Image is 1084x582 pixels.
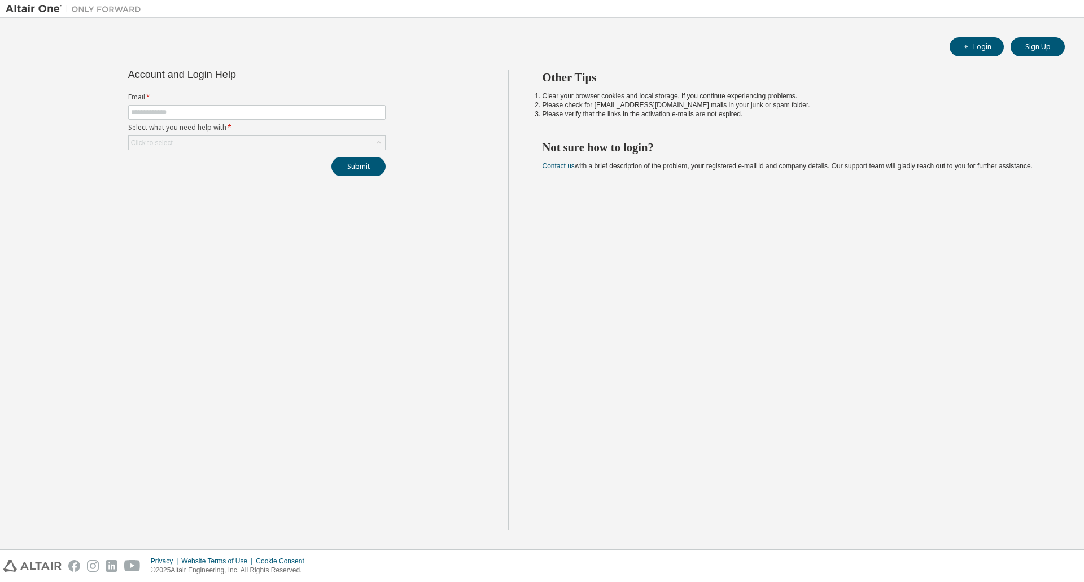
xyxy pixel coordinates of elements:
[68,560,80,572] img: facebook.svg
[128,70,334,79] div: Account and Login Help
[128,93,386,102] label: Email
[151,557,181,566] div: Privacy
[129,136,385,150] div: Click to select
[543,162,1033,170] span: with a brief description of the problem, your registered e-mail id and company details. Our suppo...
[6,3,147,15] img: Altair One
[543,100,1045,110] li: Please check for [EMAIL_ADDRESS][DOMAIN_NAME] mails in your junk or spam folder.
[151,566,311,575] p: © 2025 Altair Engineering, Inc. All Rights Reserved.
[106,560,117,572] img: linkedin.svg
[131,138,173,147] div: Click to select
[1011,37,1065,56] button: Sign Up
[331,157,386,176] button: Submit
[543,70,1045,85] h2: Other Tips
[543,140,1045,155] h2: Not sure how to login?
[87,560,99,572] img: instagram.svg
[256,557,311,566] div: Cookie Consent
[543,162,575,170] a: Contact us
[543,91,1045,100] li: Clear your browser cookies and local storage, if you continue experiencing problems.
[3,560,62,572] img: altair_logo.svg
[950,37,1004,56] button: Login
[128,123,386,132] label: Select what you need help with
[181,557,256,566] div: Website Terms of Use
[124,560,141,572] img: youtube.svg
[543,110,1045,119] li: Please verify that the links in the activation e-mails are not expired.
